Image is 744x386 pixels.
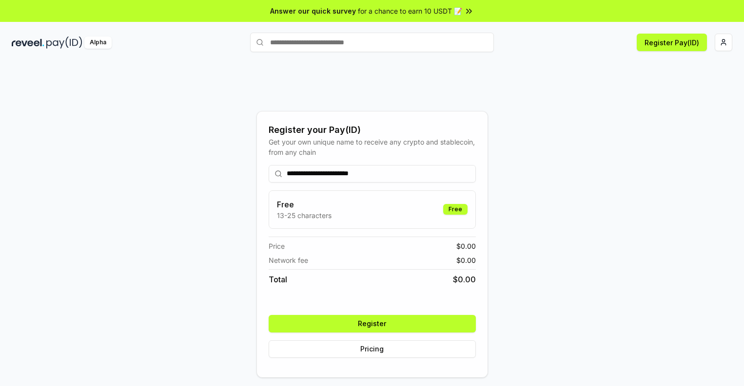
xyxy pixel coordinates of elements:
[443,204,468,215] div: Free
[269,340,476,358] button: Pricing
[269,137,476,157] div: Get your own unique name to receive any crypto and stablecoin, from any chain
[84,37,112,49] div: Alpha
[269,315,476,332] button: Register
[456,241,476,251] span: $ 0.00
[46,37,82,49] img: pay_id
[277,210,332,221] p: 13-25 characters
[358,6,462,16] span: for a chance to earn 10 USDT 📝
[270,6,356,16] span: Answer our quick survey
[12,37,44,49] img: reveel_dark
[277,199,332,210] h3: Free
[269,255,308,265] span: Network fee
[269,123,476,137] div: Register your Pay(ID)
[456,255,476,265] span: $ 0.00
[269,241,285,251] span: Price
[453,274,476,285] span: $ 0.00
[269,274,287,285] span: Total
[637,34,707,51] button: Register Pay(ID)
